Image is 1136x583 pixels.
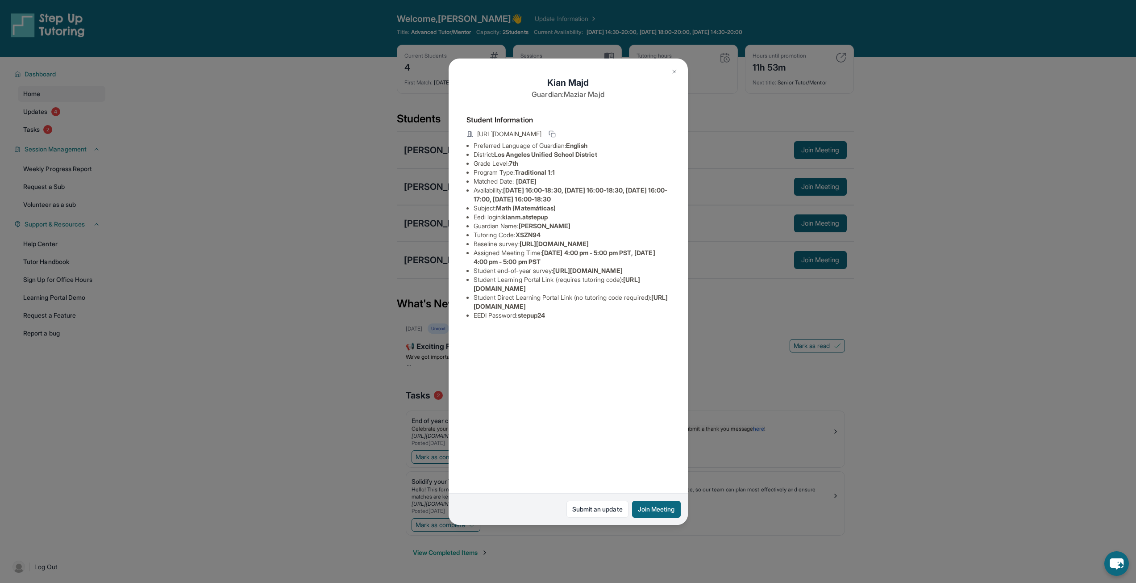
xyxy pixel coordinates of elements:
[566,142,588,149] span: English
[566,501,628,518] a: Submit an update
[520,240,589,247] span: [URL][DOMAIN_NAME]
[466,76,670,89] h1: Kian Majd
[474,311,670,320] li: EEDI Password :
[516,177,537,185] span: [DATE]
[474,293,670,311] li: Student Direct Learning Portal Link (no tutoring code required) :
[502,213,548,221] span: kianm.atstepup
[474,150,670,159] li: District:
[632,501,681,518] button: Join Meeting
[474,204,670,213] li: Subject :
[474,168,670,177] li: Program Type:
[518,311,545,319] span: stepup24
[474,177,670,186] li: Matched Date:
[474,222,670,231] li: Guardian Name :
[516,231,541,239] span: XSZN94
[519,222,571,230] span: [PERSON_NAME]
[466,114,670,125] h4: Student Information
[474,239,670,248] li: Baseline survey :
[474,275,670,293] li: Student Learning Portal Link (requires tutoring code) :
[671,68,678,75] img: Close Icon
[509,159,518,167] span: 7th
[474,159,670,168] li: Grade Level:
[474,186,668,203] span: [DATE] 16:00-18:30, [DATE] 16:00-18:30, [DATE] 16:00-17:00, [DATE] 16:00-18:30
[474,249,655,265] span: [DATE] 4:00 pm - 5:00 pm PST, [DATE] 4:00 pm - 5:00 pm PST
[553,267,622,274] span: [URL][DOMAIN_NAME]
[474,141,670,150] li: Preferred Language of Guardian:
[515,168,555,176] span: Traditional 1:1
[477,130,541,138] span: [URL][DOMAIN_NAME]
[547,129,558,139] button: Copy link
[494,151,597,158] span: Los Angeles Unified School District
[474,213,670,222] li: Eedi login :
[474,231,670,239] li: Tutoring Code :
[466,89,670,100] p: Guardian: Maziar Majd
[1104,551,1129,576] button: chat-button
[474,248,670,266] li: Assigned Meeting Time :
[474,186,670,204] li: Availability:
[496,204,556,212] span: Math (Matemáticas)
[474,266,670,275] li: Student end-of-year survey :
